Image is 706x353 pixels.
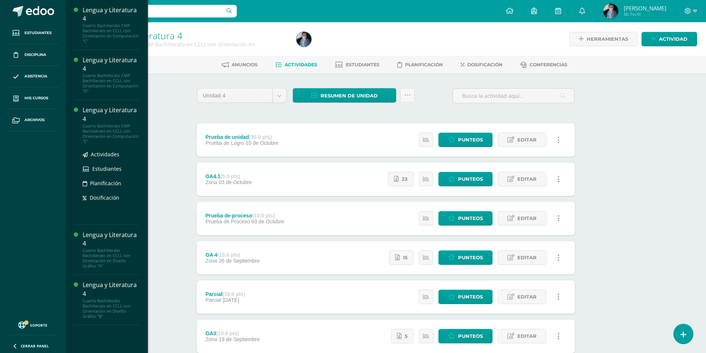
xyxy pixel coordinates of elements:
[232,62,258,67] span: Anuncios
[222,291,245,297] strong: (10.0 pts)
[70,5,237,17] input: Busca un usuario...
[83,164,139,173] a: Estudiantes
[83,179,139,187] a: Planificación
[517,212,537,225] span: Editar
[402,172,408,186] span: 23
[203,89,267,103] span: Unidad 4
[83,6,139,44] a: Lengua y Literatura 4Cuarto Bachillerato CMP Bachillerato en CCLL con Orientación en Computación "C"
[205,258,217,264] span: Zona
[197,89,286,103] a: Unidad 4
[92,165,122,172] span: Estudiantes
[458,251,483,264] span: Punteos
[517,251,537,264] span: Editar
[93,30,288,41] h1: Lengua y Literatura 4
[93,41,288,55] div: Cuarto Bachillerato CMP Bachillerato en CCLL con Orientación en Computación 'E'
[438,250,493,265] a: Punteos
[24,117,44,123] span: Archivos
[90,180,121,187] span: Planificación
[30,323,47,328] span: Soporte
[205,219,250,224] span: Prueba de Proceso
[251,219,284,224] span: 03 de Octubre
[405,62,443,67] span: Planificación
[458,212,483,225] span: Punteos
[21,343,49,349] span: Cerrar panel
[24,30,52,36] span: Estudiantes
[24,52,46,58] span: Disciplina
[458,133,483,147] span: Punteos
[90,194,119,201] span: Dosificación
[296,32,311,47] img: 5a1be2d37ab1bca112ba1500486ab773.png
[83,231,139,269] a: Lengua y Literatura 4Cuarto Bachillerato Bachillerato en CCLL con Orientación en Diseño Gráfico "A"
[205,297,221,303] span: Parcial
[9,320,56,330] a: Soporte
[83,56,139,94] a: Lengua y Literatura 4Cuarto Bachillerato CMP Bachillerato en CCLL con Orientación en Computación "D"
[83,123,139,144] div: Cuarto Bachillerato CMP Bachillerato en CCLL con Orientación en Computación "E"
[624,4,666,12] span: [PERSON_NAME]
[603,4,618,19] img: 5a1be2d37ab1bca112ba1500486ab773.png
[458,172,483,186] span: Punteos
[405,329,408,343] span: 5
[249,134,272,140] strong: (30.0 pts)
[83,193,139,202] a: Dosificación
[83,23,139,44] div: Cuarto Bachillerato CMP Bachillerato en CCLL con Orientación en Computación "C"
[83,150,139,159] a: Actividades
[83,248,139,269] div: Cuarto Bachillerato Bachillerato en CCLL con Orientación en Diseño Gráfico "A"
[321,89,378,103] span: Resumen de unidad
[205,140,244,146] span: Prueba de Logro
[403,251,408,264] span: 15
[83,281,139,298] div: Lengua y Literatura 4
[205,330,259,336] div: GA3
[216,330,239,336] strong: (10.0 pts)
[83,106,139,123] div: Lengua y Literatura 4
[397,59,443,71] a: Planificación
[83,281,139,319] a: Lengua y Literatura 4Cuarto Bachillerato Bachillerato en CCLL con Orientación en Diseño Gráfico "B"
[83,56,139,73] div: Lengua y Literatura 4
[6,66,59,88] a: Asistencia
[438,290,493,304] a: Punteos
[218,252,240,258] strong: (15.0 pts)
[587,32,628,46] span: Herramientas
[205,179,217,185] span: Zona
[346,62,379,67] span: Estudiantes
[388,172,414,186] a: 23
[252,213,275,219] strong: (10.0 pts)
[83,6,139,23] div: Lengua y Literatura 4
[6,87,59,109] a: Mis cursos
[223,297,239,303] span: [DATE]
[517,290,537,304] span: Editar
[83,106,139,144] a: Lengua y Literatura 4Cuarto Bachillerato CMP Bachillerato en CCLL con Orientación en Computación "E"
[642,32,697,46] a: Actividad
[453,89,574,103] input: Busca la actividad aquí...
[569,32,638,46] a: Herramientas
[6,44,59,66] a: Disciplina
[389,250,414,265] a: 15
[219,179,252,185] span: 03 de Octubre
[6,22,59,44] a: Estudiantes
[391,329,414,343] a: 5
[438,133,493,147] a: Punteos
[438,329,493,343] a: Punteos
[438,211,493,226] a: Punteos
[219,258,260,264] span: 26 de Septiembre
[205,134,278,140] div: Prueba de unidad
[458,329,483,343] span: Punteos
[83,298,139,319] div: Cuarto Bachillerato Bachillerato en CCLL con Orientación en Diseño Gráfico "B"
[24,73,47,79] span: Asistencia
[517,133,537,147] span: Editar
[83,231,139,248] div: Lengua y Literatura 4
[530,62,567,67] span: Conferencias
[275,59,317,71] a: Actividades
[6,109,59,131] a: Archivos
[285,62,317,67] span: Actividades
[438,172,493,186] a: Punteos
[246,140,279,146] span: 10 de Octubre
[205,291,245,297] div: Parcial
[461,59,503,71] a: Dosificación
[221,173,241,179] strong: (5.0 pts)
[293,88,396,103] a: Resumen de unidad
[517,329,537,343] span: Editar
[520,59,567,71] a: Conferencias
[458,290,483,304] span: Punteos
[222,59,258,71] a: Anuncios
[659,32,687,46] span: Actividad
